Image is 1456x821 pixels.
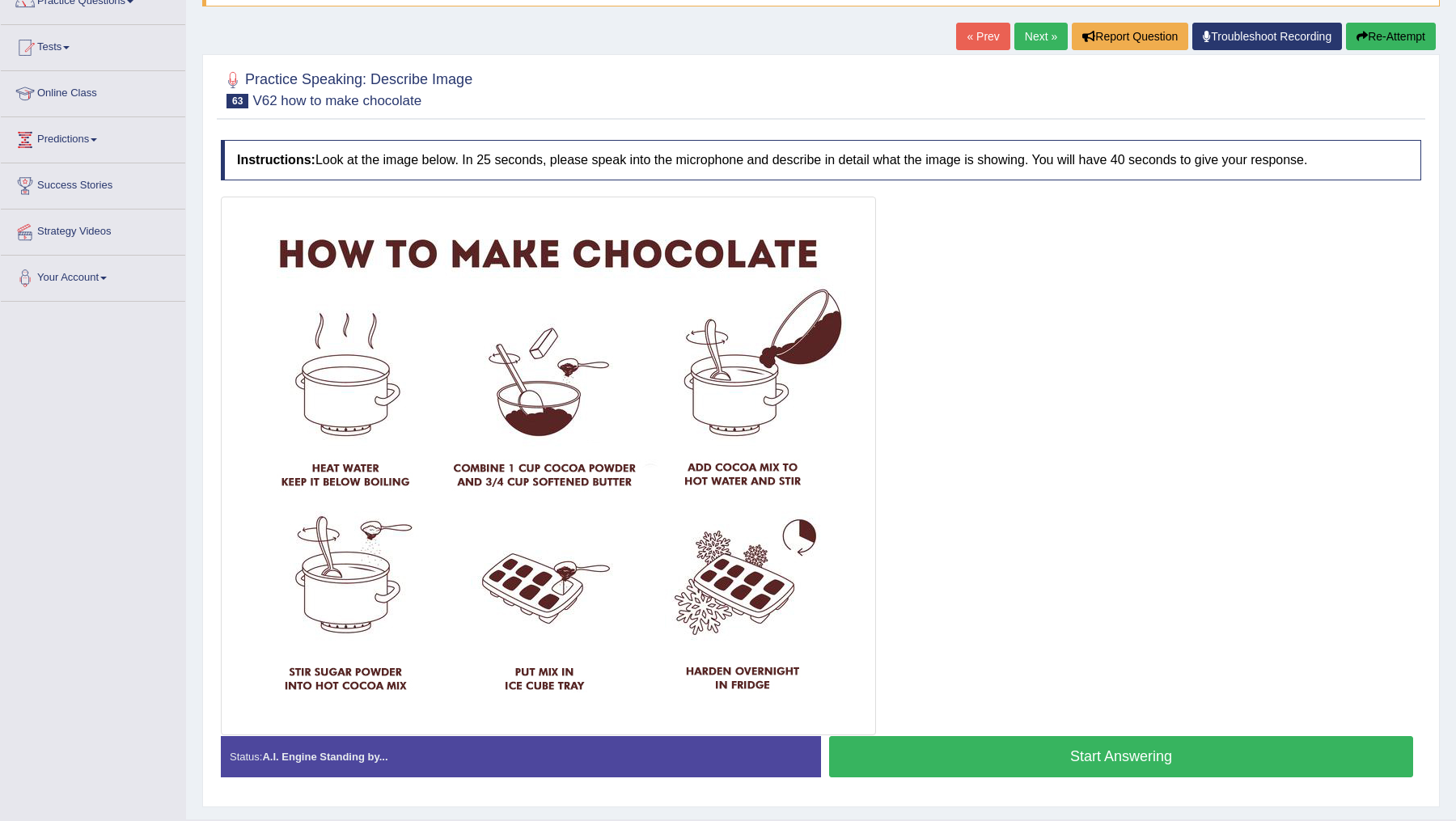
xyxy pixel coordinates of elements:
[1,117,185,158] a: Predictions
[221,736,821,777] div: Status:
[956,23,1009,50] a: « Prev
[1,163,185,204] a: Success Stories
[252,93,421,108] small: V62 how to make chocolate
[1,209,185,250] a: Strategy Videos
[1346,23,1436,50] button: Re-Attempt
[262,751,387,763] strong: A.I. Engine Standing by...
[1192,23,1342,50] a: Troubleshoot Recording
[1072,23,1188,50] button: Report Question
[221,140,1421,180] h4: Look at the image below. In 25 seconds, please speak into the microphone and describe in detail w...
[829,736,1413,777] button: Start Answering
[1014,23,1068,50] a: Next »
[1,71,185,112] a: Online Class
[1,25,185,66] a: Tests
[237,153,315,167] b: Instructions:
[226,94,248,108] span: 63
[1,256,185,296] a: Your Account
[221,68,472,108] h2: Practice Speaking: Describe Image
